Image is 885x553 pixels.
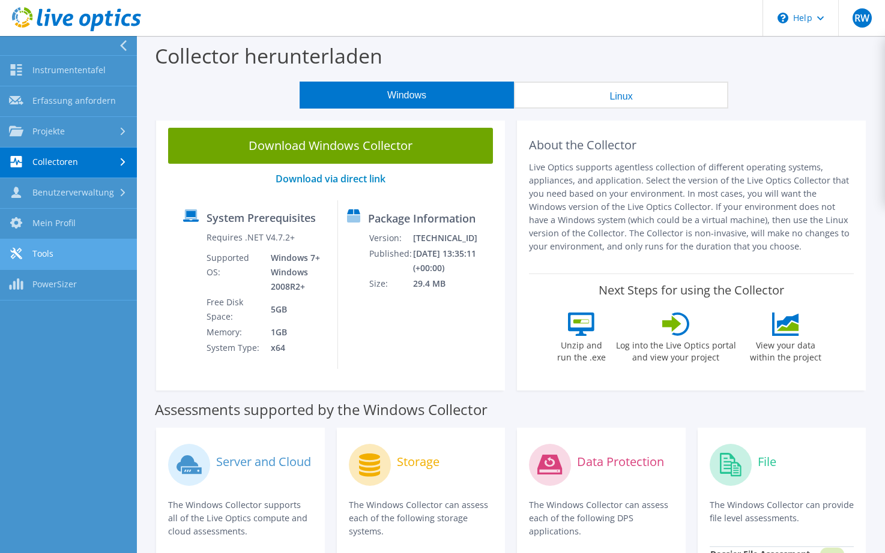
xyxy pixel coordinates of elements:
p: The Windows Collector supports all of the Live Optics compute and cloud assessments. [168,498,313,538]
label: Log into the Live Optics portal and view your project [615,336,737,363]
label: Data Protection [577,456,664,468]
td: 5GB [262,294,328,324]
button: Linux [514,82,728,109]
td: Supported OS: [206,250,262,294]
label: File [758,456,776,468]
svg: \n [778,13,788,23]
label: Package Information [368,212,476,224]
p: The Windows Collector can provide file level assessments. [710,498,854,525]
td: System Type: [206,340,262,356]
p: Live Optics supports agentless collection of different operating systems, appliances, and applica... [529,161,854,253]
td: 1GB [262,324,328,340]
td: Windows 7+ Windows 2008R2+ [262,250,328,294]
button: Windows [300,82,514,109]
td: [TECHNICAL_ID] [412,230,500,246]
td: Memory: [206,324,262,340]
a: Download via direct link [276,172,385,185]
td: Free Disk Space: [206,294,262,324]
td: x64 [262,340,328,356]
label: View your data within the project [743,336,829,363]
label: Storage [397,456,439,468]
label: System Prerequisites [207,212,316,224]
h2: About the Collector [529,138,854,152]
p: The Windows Collector can assess each of the following DPS applications. [529,498,674,538]
td: 29.4 MB [412,276,500,291]
td: Size: [369,276,412,291]
label: Next Steps for using the Collector [599,283,784,297]
label: Requires .NET V4.7.2+ [207,232,295,244]
td: Published: [369,246,412,276]
td: [DATE] 13:35:11 (+00:00) [412,246,500,276]
a: Download Windows Collector [168,128,493,164]
label: Unzip and run the .exe [554,336,609,363]
label: Server and Cloud [216,456,311,468]
label: Assessments supported by the Windows Collector [155,404,488,416]
td: Version: [369,230,412,246]
label: Collector herunterladen [155,42,382,70]
span: RW [853,8,872,28]
p: The Windows Collector can assess each of the following storage systems. [349,498,494,538]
